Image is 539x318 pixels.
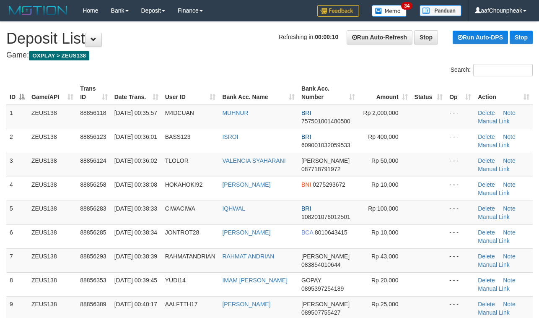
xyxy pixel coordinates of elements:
[114,181,157,188] span: [DATE] 00:38:08
[298,81,358,105] th: Bank Acc. Number: activate to sort column ascending
[503,253,516,260] a: Note
[80,205,106,212] span: 88856283
[301,205,311,212] span: BRI
[368,133,398,140] span: Rp 400,000
[474,81,533,105] th: Action: activate to sort column ascending
[411,81,446,105] th: Status: activate to sort column ascending
[315,229,347,236] span: Copy 8010643415 to clipboard
[28,81,77,105] th: Game/API: activate to sort column ascending
[446,153,474,177] td: - - -
[363,109,399,116] span: Rp 2,000,000
[510,31,533,44] a: Stop
[165,133,191,140] span: BASS123
[478,309,510,316] a: Manual Link
[478,190,510,196] a: Manual Link
[371,181,399,188] span: Rp 10,000
[111,81,162,105] th: Date Trans.: activate to sort column ascending
[28,201,77,224] td: ZEUS138
[6,201,28,224] td: 5
[478,109,495,116] a: Delete
[503,205,516,212] a: Note
[317,5,359,17] img: Feedback.jpg
[6,177,28,201] td: 4
[165,229,200,236] span: JONTROT28
[222,253,274,260] a: RAHMAT ANDRIAN
[165,109,194,116] span: M4DCUAN
[301,261,340,268] span: Copy 083854010644 to clipboard
[80,229,106,236] span: 88856285
[478,261,510,268] a: Manual Link
[301,277,321,284] span: GOPAY
[503,157,516,164] a: Note
[28,224,77,248] td: ZEUS138
[165,301,198,308] span: AALFTTH17
[114,157,157,164] span: [DATE] 00:36:02
[222,277,288,284] a: IMAM [PERSON_NAME]
[371,157,399,164] span: Rp 50,000
[478,142,510,149] a: Manual Link
[301,301,350,308] span: [PERSON_NAME]
[372,5,407,17] img: Button%20Memo.svg
[451,64,533,76] label: Search:
[222,157,285,164] a: VALENCIA SYAHARANI
[478,277,495,284] a: Delete
[315,34,338,40] strong: 00:00:10
[222,229,270,236] a: [PERSON_NAME]
[301,142,350,149] span: Copy 609001032059533 to clipboard
[222,205,245,212] a: IQHWAL
[80,277,106,284] span: 88856353
[165,181,202,188] span: HOKAHOKI92
[478,118,510,125] a: Manual Link
[446,201,474,224] td: - - -
[28,272,77,296] td: ZEUS138
[222,109,248,116] a: MUHNUR
[478,205,495,212] a: Delete
[301,118,350,125] span: Copy 757501001480500 to clipboard
[478,157,495,164] a: Delete
[478,237,510,244] a: Manual Link
[165,157,189,164] span: TLOLOR
[6,4,70,17] img: MOTION_logo.png
[503,301,516,308] a: Note
[29,51,89,60] span: OXPLAY > ZEUS138
[222,181,270,188] a: [PERSON_NAME]
[222,133,238,140] a: ISROI
[80,109,106,116] span: 88856118
[371,301,399,308] span: Rp 25,000
[6,30,533,47] h1: Deposit List
[80,133,106,140] span: 88856123
[28,248,77,272] td: ZEUS138
[165,277,186,284] span: YUDI14
[453,31,508,44] a: Run Auto-DPS
[446,105,474,129] td: - - -
[420,5,461,16] img: panduan.png
[478,214,510,220] a: Manual Link
[473,64,533,76] input: Search:
[114,253,157,260] span: [DATE] 00:38:39
[446,224,474,248] td: - - -
[446,272,474,296] td: - - -
[446,248,474,272] td: - - -
[301,157,350,164] span: [PERSON_NAME]
[478,301,495,308] a: Delete
[401,2,412,10] span: 34
[114,133,157,140] span: [DATE] 00:36:01
[503,133,516,140] a: Note
[478,285,510,292] a: Manual Link
[6,224,28,248] td: 6
[6,272,28,296] td: 8
[368,205,398,212] span: Rp 100,000
[165,205,195,212] span: CIWACIWA
[6,51,533,60] h4: Game:
[6,81,28,105] th: ID: activate to sort column descending
[80,253,106,260] span: 88856293
[478,166,510,172] a: Manual Link
[114,301,157,308] span: [DATE] 00:40:17
[6,248,28,272] td: 7
[301,214,350,220] span: Copy 108201076012501 to clipboard
[301,166,340,172] span: Copy 087718791972 to clipboard
[503,109,516,116] a: Note
[446,129,474,153] td: - - -
[6,105,28,129] td: 1
[77,81,111,105] th: Trans ID: activate to sort column ascending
